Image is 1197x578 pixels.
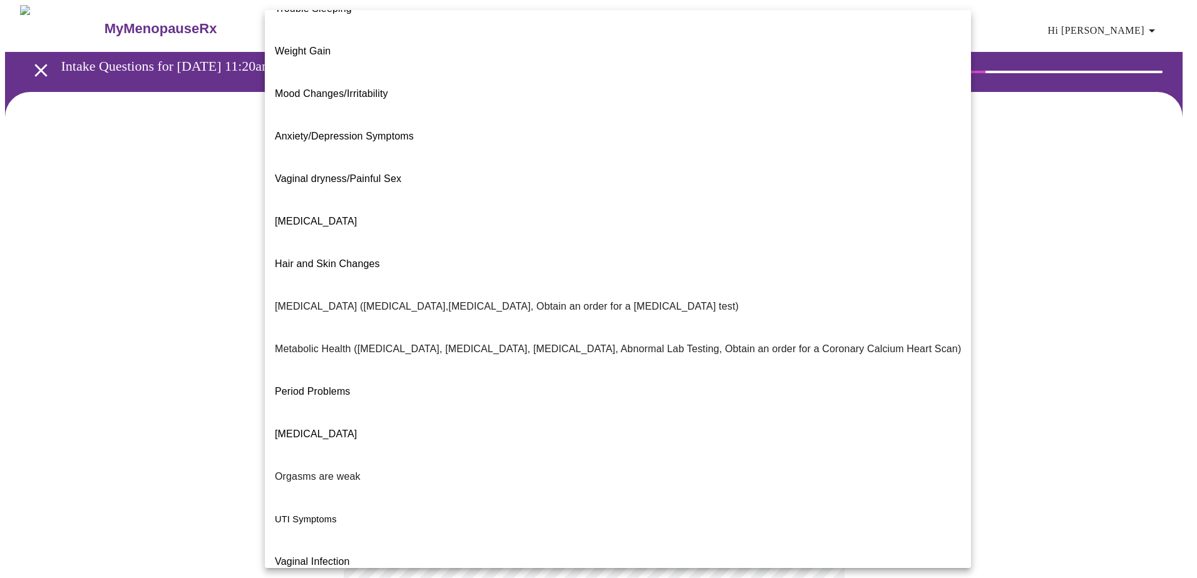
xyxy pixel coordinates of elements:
[275,469,361,484] p: Orgasms are weak
[275,428,357,439] span: [MEDICAL_DATA]
[275,514,337,524] span: UTI Symptoms
[275,342,961,357] p: Metabolic Health ([MEDICAL_DATA], [MEDICAL_DATA], [MEDICAL_DATA], Abnormal Lab Testing, Obtain an...
[275,173,401,184] span: Vaginal dryness/Painful Sex
[275,88,388,99] span: Mood Changes/Irritability
[275,216,357,226] span: [MEDICAL_DATA]
[275,556,350,567] span: Vaginal Infection
[275,258,380,269] span: Hair and Skin Changes
[275,131,414,141] span: Anxiety/Depression Symptoms
[275,46,331,56] span: Weight Gain
[275,386,351,397] span: Period Problems
[275,299,739,314] p: [MEDICAL_DATA] ([MEDICAL_DATA],[MEDICAL_DATA], Obtain an order for a [MEDICAL_DATA] test)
